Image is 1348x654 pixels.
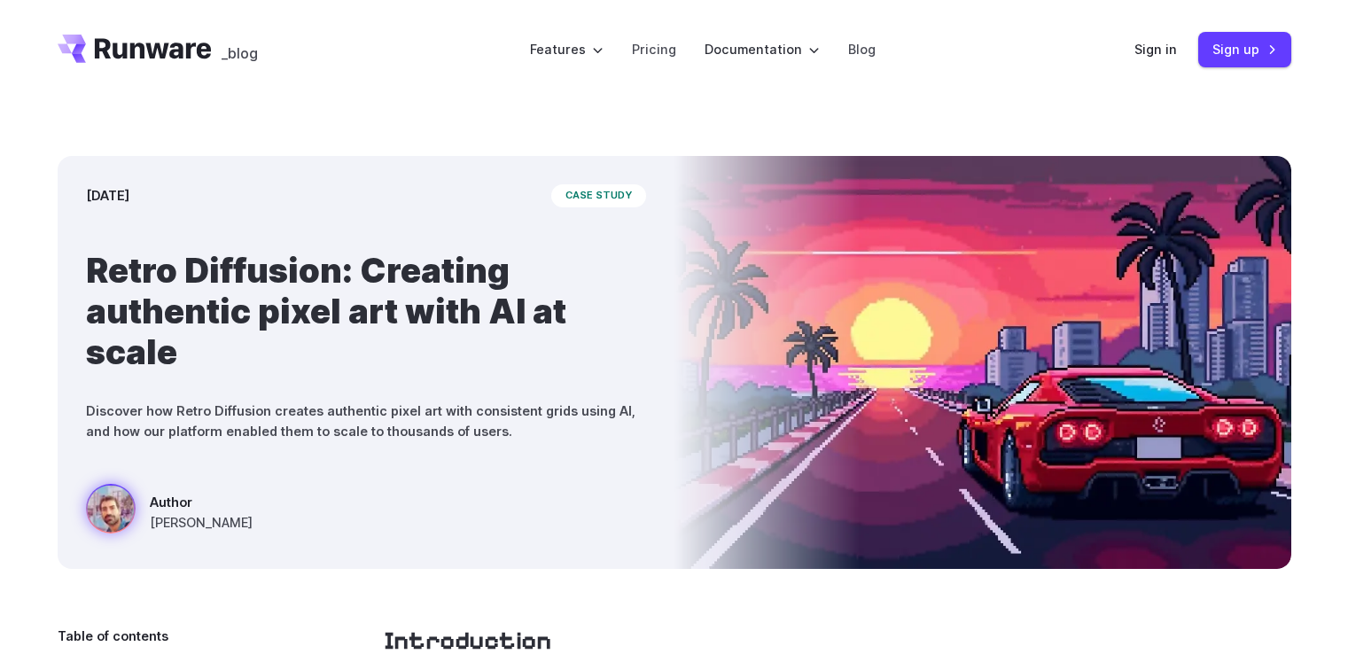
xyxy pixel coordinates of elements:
a: Sign up [1198,32,1291,66]
label: Features [530,39,604,59]
a: _blog [222,35,258,63]
label: Documentation [705,39,820,59]
a: Pricing [632,39,676,59]
span: Table of contents [58,626,168,646]
span: Author [150,492,253,512]
a: Blog [848,39,876,59]
p: Discover how Retro Diffusion creates authentic pixel art with consistent grids using AI, and how ... [86,401,646,441]
span: case study [551,184,646,207]
time: [DATE] [86,185,129,206]
span: _blog [222,46,258,60]
a: Go to / [58,35,212,63]
a: Sign in [1134,39,1177,59]
img: a red sports car on a futuristic highway with a sunset and city skyline in the background, styled... [674,156,1291,569]
h1: Retro Diffusion: Creating authentic pixel art with AI at scale [86,250,646,372]
a: a red sports car on a futuristic highway with a sunset and city skyline in the background, styled... [86,484,253,541]
span: [PERSON_NAME] [150,512,253,533]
